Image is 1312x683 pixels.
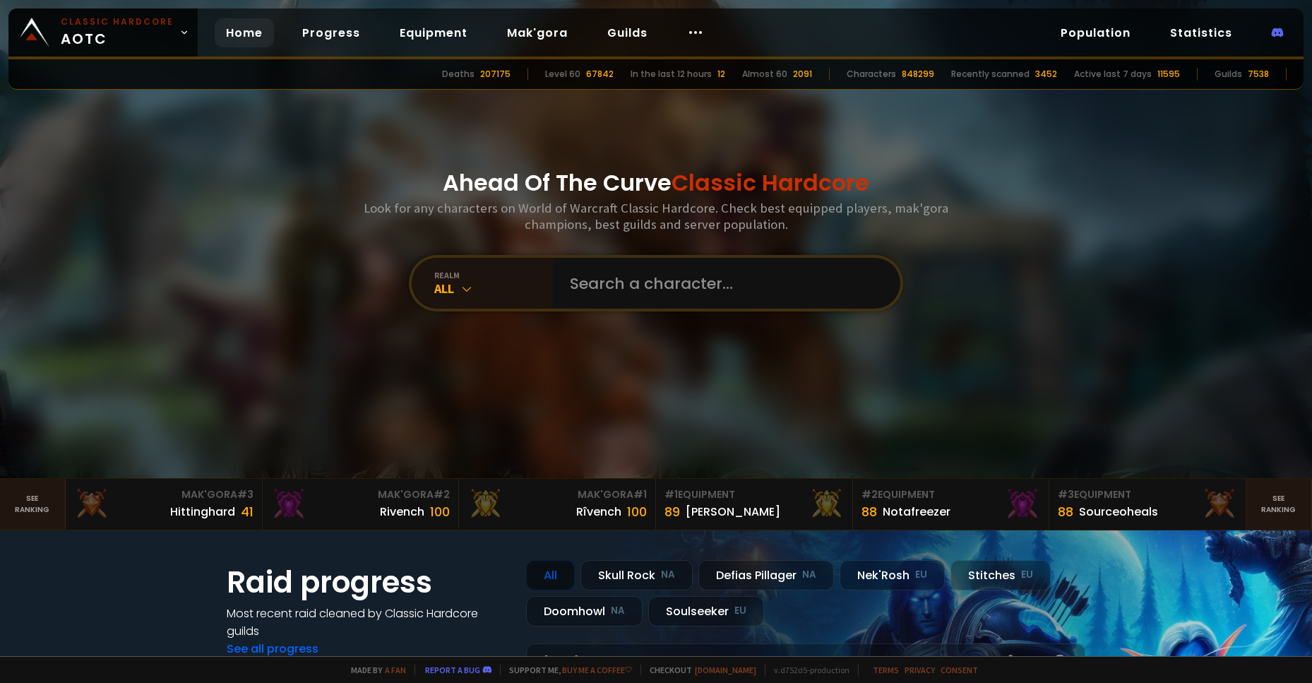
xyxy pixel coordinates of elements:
div: 100 [430,502,450,521]
span: # 1 [664,487,678,501]
span: Classic Hardcore [672,167,869,198]
a: Privacy [905,665,935,675]
a: Mak'gora [496,18,579,47]
a: Consent [941,665,978,675]
div: Recently scanned [951,68,1030,81]
div: [PERSON_NAME] [686,503,780,521]
a: a fan [385,665,406,675]
div: Sourceoheals [1079,503,1158,521]
a: Progress [291,18,371,47]
div: Hittinghard [170,503,235,521]
div: Rîvench [576,503,621,521]
div: 41 [241,502,254,521]
div: Equipment [664,487,844,502]
a: Equipment [388,18,479,47]
h4: Most recent raid cleaned by Classic Hardcore guilds [227,605,509,640]
a: Guilds [596,18,659,47]
a: Seeranking [1246,479,1312,530]
a: #3Equipment88Sourceoheals [1049,479,1246,530]
a: Report a bug [425,665,480,675]
div: Guilds [1215,68,1242,81]
span: Made by [342,665,406,675]
span: # 2 [861,487,878,501]
div: 7538 [1248,68,1269,81]
input: Search a character... [561,258,883,309]
div: realm [434,270,553,280]
div: Doomhowl [526,596,643,626]
h1: Raid progress [227,560,509,605]
div: All [434,280,553,297]
div: 2091 [793,68,812,81]
a: Population [1049,18,1142,47]
div: 67842 [586,68,614,81]
a: #2Equipment88Notafreezer [853,479,1050,530]
span: # 3 [237,487,254,501]
a: Home [215,18,274,47]
div: Level 60 [545,68,580,81]
a: Mak'Gora#2Rivench100 [263,479,460,530]
h1: Ahead Of The Curve [443,166,869,200]
div: 12 [717,68,725,81]
div: Nek'Rosh [840,560,945,590]
div: 3452 [1035,68,1057,81]
small: NA [661,568,675,582]
div: Active last 7 days [1074,68,1152,81]
a: See all progress [227,641,318,657]
a: [DATE]zgpetri on godDefias Pillager8 /90 [526,643,1085,681]
div: Notafreezer [883,503,950,521]
small: NA [611,604,625,618]
small: EU [734,604,746,618]
a: Buy me a coffee [562,665,632,675]
a: Statistics [1159,18,1244,47]
div: Deaths [442,68,475,81]
div: Mak'Gora [271,487,451,502]
span: v. d752d5 - production [765,665,849,675]
span: Support me, [500,665,632,675]
a: Classic HardcoreAOTC [8,8,198,57]
a: Mak'Gora#3Hittinghard41 [66,479,263,530]
div: Equipment [1058,487,1237,502]
div: 88 [861,502,877,521]
div: Characters [847,68,896,81]
div: Mak'Gora [467,487,647,502]
div: In the last 12 hours [631,68,712,81]
div: Rivench [380,503,424,521]
a: Terms [873,665,899,675]
div: Equipment [861,487,1041,502]
div: Mak'Gora [74,487,254,502]
span: AOTC [61,16,174,49]
a: #1Equipment89[PERSON_NAME] [656,479,853,530]
a: [DOMAIN_NAME] [695,665,756,675]
div: 207175 [480,68,511,81]
div: Soulseeker [648,596,764,626]
div: Stitches [950,560,1051,590]
small: Classic Hardcore [61,16,174,28]
div: 848299 [902,68,934,81]
span: # 3 [1058,487,1074,501]
h3: Look for any characters on World of Warcraft Classic Hardcore. Check best equipped players, mak'g... [358,200,954,232]
span: # 2 [434,487,450,501]
div: 89 [664,502,680,521]
div: 88 [1058,502,1073,521]
div: Almost 60 [742,68,787,81]
small: EU [1021,568,1033,582]
span: Checkout [640,665,756,675]
span: # 1 [633,487,647,501]
div: 100 [627,502,647,521]
small: EU [915,568,927,582]
a: Mak'Gora#1Rîvench100 [459,479,656,530]
div: 11595 [1157,68,1180,81]
div: All [526,560,575,590]
div: Skull Rock [580,560,693,590]
div: Defias Pillager [698,560,834,590]
small: NA [802,568,816,582]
